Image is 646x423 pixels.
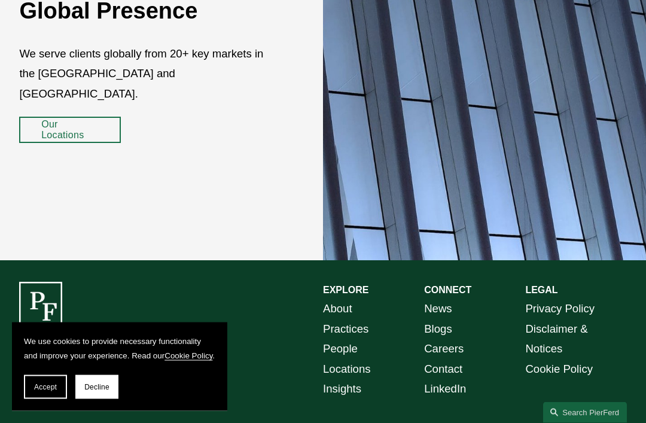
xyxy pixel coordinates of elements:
[323,299,352,319] a: About
[19,117,120,144] a: Our Locations
[424,379,466,399] a: LinkedIn
[525,360,593,379] a: Cookie Policy
[34,383,57,391] span: Accept
[323,285,368,296] strong: EXPLORE
[525,319,626,360] a: Disclaimer & Notices
[424,299,452,319] a: News
[323,360,371,379] a: Locations
[75,375,118,399] button: Decline
[19,44,272,104] p: We serve clients globally from 20+ key markets in the [GEOGRAPHIC_DATA] and [GEOGRAPHIC_DATA].
[164,351,212,360] a: Cookie Policy
[525,299,595,319] a: Privacy Policy
[323,379,361,399] a: Insights
[543,402,627,423] a: Search this site
[525,285,557,296] strong: LEGAL
[424,319,452,339] a: Blogs
[84,383,109,391] span: Decline
[323,319,368,339] a: Practices
[424,339,464,359] a: Careers
[12,322,227,411] section: Cookie banner
[323,339,358,359] a: People
[424,360,462,379] a: Contact
[24,375,67,399] button: Accept
[424,285,471,296] strong: CONNECT
[24,334,215,363] p: We use cookies to provide necessary functionality and improve your experience. Read our .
